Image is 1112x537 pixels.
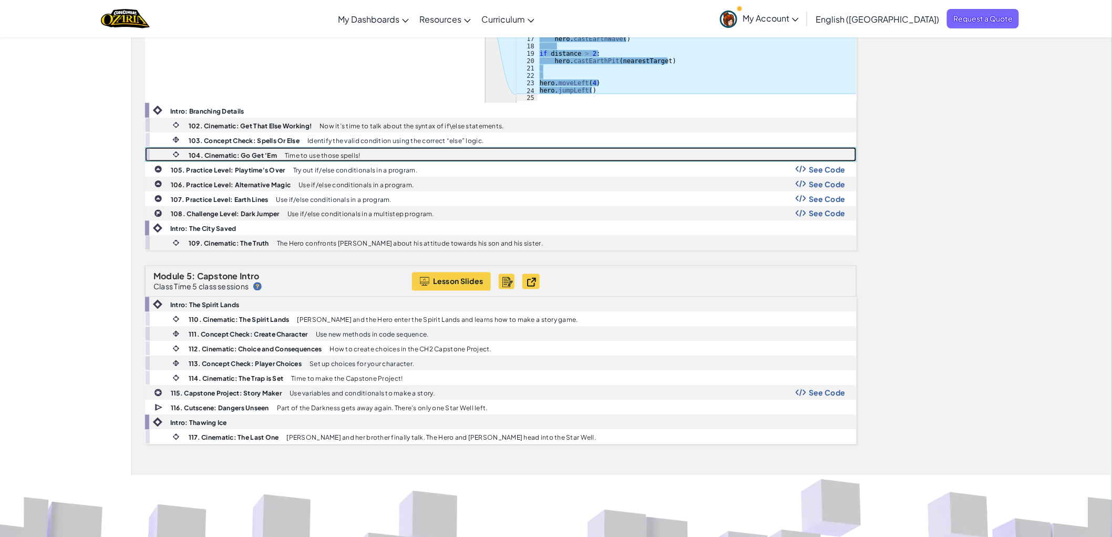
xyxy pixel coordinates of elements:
img: Show Code Logo [796,195,806,202]
img: Show Code Logo [796,210,806,217]
p: Use if/else conditionals in a program. [298,181,414,188]
div: 21 [517,65,538,72]
button: Lesson Slides [412,272,491,291]
img: Show Code Logo [796,389,806,397]
img: Home [101,8,150,29]
b: 103. Concept Check: Spells Or Else [189,137,300,145]
img: IconCinematic.svg [171,120,181,130]
p: [PERSON_NAME] and the Hero enter the Spirit Lands and learns how to make a story game. [297,317,578,323]
img: IconIntro.svg [153,300,162,309]
img: IconIntro.svg [153,418,162,427]
img: IconCinematic.svg [171,315,181,324]
span: English ([GEOGRAPHIC_DATA]) [816,14,939,25]
a: 102. Cinematic: Get That Else Working! Now it’s time to talk about the syntax of if\else statements. [145,118,857,133]
p: Now it’s time to talk about the syntax of if\else statements. [320,123,503,129]
b: Intro: Thawing Ice [170,419,227,427]
a: My Dashboards [333,5,414,33]
p: Identify the valid condition using the correct “else” logic. [307,137,483,144]
img: IconIntro.svg [153,106,162,115]
p: Use if/else conditionals in a program. [276,196,392,203]
b: 116. Cutscene: Dangers Unseen [171,404,269,412]
a: 107. Practice Level: Earth Lines Use if/else conditionals in a program. Show Code Logo See Code [145,191,857,206]
p: Time to use those spells! [285,152,361,159]
p: Set up choices for your character. [310,361,414,368]
b: 114. Cinematic: The Trap is Set [189,375,283,383]
img: IconCapstoneLevel.svg [154,389,162,397]
img: IconCinematic.svg [171,150,181,159]
b: Intro: Branching Details [170,107,244,115]
a: Ozaria by CodeCombat logo [101,8,150,29]
b: 110. Cinematic: The Spirit Lands [189,316,290,324]
b: 106. Practice Level: Alternative Magic [171,181,291,189]
a: 109. Cinematic: The Truth The Hero confronts [PERSON_NAME] about his attitude towards his son and... [145,236,857,250]
a: 110. Cinematic: The Spirit Lands [PERSON_NAME] and the Hero enter the Spirit Lands and learns how... [145,312,857,327]
span: See Code [809,209,846,218]
a: 108. Challenge Level: Dark Jumper Use if/else conditionals in a multistep program. Show Code Logo... [145,206,857,221]
img: Show Code Logo [796,180,806,188]
b: Intro: The Spirit Lands [170,301,239,309]
span: See Code [809,389,846,397]
img: IconCinematic.svg [171,432,181,442]
img: IconInteractive.svg [171,329,181,339]
a: English ([GEOGRAPHIC_DATA]) [810,5,944,33]
a: My Account [715,2,804,35]
p: Part of the Darkness gets away again. There’s only one Star Well left. [277,405,488,412]
a: 112. Cinematic: Choice and Consequences How to create choices in the CH2 Capstone Project. [145,341,857,356]
img: IconExemplarProject.svg [526,276,542,287]
a: 111. Concept Check: Create Character Use new methods in code sequence. [145,327,857,341]
div: 19 [517,50,538,57]
a: Request a Quote [947,9,1019,28]
b: 107. Practice Level: Earth Lines [171,196,269,204]
span: Lesson Slides [433,277,483,286]
div: 22 [517,72,538,79]
span: Capstone Intro [197,271,260,282]
p: Use new methods in code sequence. [316,331,429,338]
p: Try out if/else conditionals in a program. [293,167,417,174]
b: 112. Cinematic: Choice and Consequences [189,346,322,353]
img: IconPracticeLevel.svg [154,165,162,174]
b: 113. Concept Check: Player Choices [189,360,302,368]
img: IconIntro.svg [153,224,162,233]
a: 106. Practice Level: Alternative Magic Use if/else conditionals in a program. Show Code Logo See ... [145,177,857,191]
b: 115. Capstone Project: Story Maker [171,390,282,398]
img: IconCutscene.svg [155,403,164,413]
div: 23 [517,79,538,87]
img: IconChallengeLevel.svg [154,209,162,218]
span: See Code [809,165,846,174]
p: Class Time 5 class sessions [153,282,249,291]
a: 113. Concept Check: Player Choices Set up choices for your character. [145,356,857,371]
a: 117. Cinematic: The Last One [PERSON_NAME] and her brother finally talk. The Hero and [PERSON_NAM... [145,430,857,444]
b: 117. Cinematic: The Last One [189,434,279,442]
div: 25 [517,94,538,102]
b: 109. Cinematic: The Truth [189,240,269,248]
b: 111. Concept Check: Create Character [189,331,308,339]
p: Use if/else conditionals in a multistep program. [287,211,434,218]
img: IconHint.svg [253,282,262,291]
a: 103. Concept Check: Spells Or Else Identify the valid condition using the correct “else” logic. [145,133,857,147]
img: IconInteractive.svg [171,359,181,368]
img: IconCinematic.svg [171,373,181,383]
span: My Account [743,13,799,24]
a: 116. Cutscene: Dangers Unseen Part of the Darkness gets away again. There’s only one Star Well left. [145,400,857,415]
a: Resources [414,5,476,33]
a: 115. Capstone Project: Story Maker Use variables and conditionals to make a story. Show Code Logo... [145,386,857,400]
p: Time to make the Capstone Project! [291,376,403,382]
img: avatar [720,11,737,28]
a: 105. Practice Level: Playtime's Over Try out if/else conditionals in a program. Show Code Logo Se... [145,162,857,177]
img: IconRubric.svg [502,277,513,288]
div: 20 [517,57,538,65]
p: How to create choices in the CH2 Capstone Project. [330,346,492,353]
div: 17 [517,35,538,43]
a: Curriculum [476,5,540,33]
b: 105. Practice Level: Playtime's Over [171,166,285,174]
img: IconInteractive.svg [171,135,181,145]
img: IconCinematic.svg [171,238,181,248]
img: Show Code Logo [796,166,806,173]
a: 114. Cinematic: The Trap is Set Time to make the Capstone Project! [145,371,857,386]
b: 108. Challenge Level: Dark Jumper [171,210,280,218]
span: See Code [809,180,846,188]
img: IconCinematic.svg [171,344,181,353]
b: Intro: The City Saved [170,225,236,233]
b: 104. Cinematic: Go Get 'Em [189,151,277,159]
